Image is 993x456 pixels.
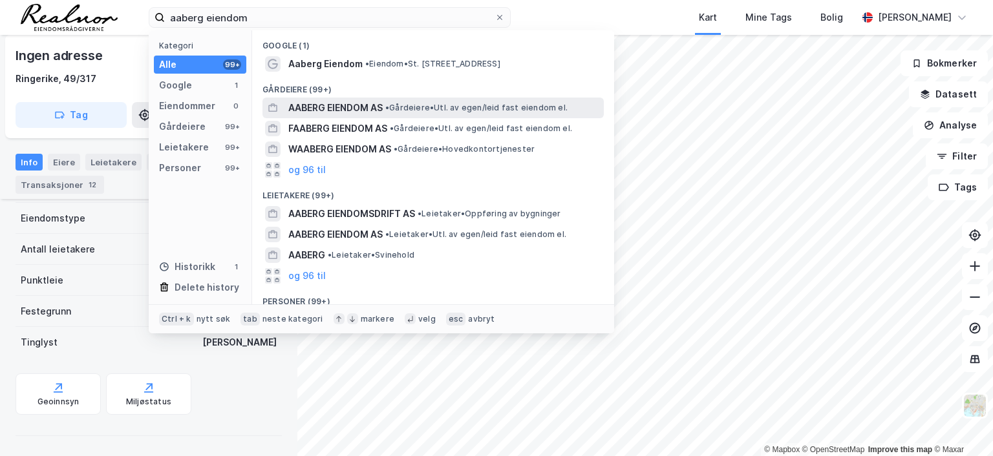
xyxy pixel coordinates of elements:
[909,81,988,107] button: Datasett
[175,280,239,295] div: Delete history
[963,393,987,418] img: Z
[745,10,792,25] div: Mine Tags
[446,313,466,326] div: esc
[21,304,71,319] div: Festegrunn
[928,394,993,456] iframe: Chat Widget
[699,10,717,25] div: Kart
[928,174,988,200] button: Tags
[288,247,325,263] span: AABERG
[21,335,58,350] div: Tinglyst
[252,180,614,203] div: Leietakere (99+)
[385,229,389,239] span: •
[16,102,127,128] button: Tag
[202,335,277,350] div: [PERSON_NAME]
[288,227,383,242] span: AABERG EIENDOM AS
[901,50,988,76] button: Bokmerker
[159,78,192,93] div: Google
[231,262,241,272] div: 1
[390,123,394,133] span: •
[385,103,389,112] span: •
[928,394,993,456] div: Kontrollprogram for chat
[21,211,85,226] div: Eiendomstype
[159,160,201,176] div: Personer
[802,445,865,454] a: OpenStreetMap
[16,176,104,194] div: Transaksjoner
[328,250,332,260] span: •
[16,71,96,87] div: Ringerike, 49/317
[418,209,422,218] span: •
[418,314,436,324] div: velg
[223,142,241,152] div: 99+
[85,154,142,171] div: Leietakere
[165,8,495,27] input: Søk på adresse, matrikkel, gårdeiere, leietakere eller personer
[418,209,561,219] span: Leietaker • Oppføring av bygninger
[231,80,241,90] div: 1
[21,4,118,31] img: realnor-logo.934646d98de889bb5806.png
[159,259,215,275] div: Historikk
[159,41,246,50] div: Kategori
[868,445,932,454] a: Improve this map
[223,59,241,70] div: 99+
[147,154,195,171] div: Datasett
[16,154,43,171] div: Info
[288,100,383,116] span: AABERG EIENDOM AS
[394,144,398,154] span: •
[764,445,800,454] a: Mapbox
[288,141,391,157] span: WAABERG EIENDOM AS
[16,45,105,66] div: Ingen adresse
[468,314,495,324] div: avbryt
[926,143,988,169] button: Filter
[288,268,326,284] button: og 96 til
[240,313,260,326] div: tab
[159,57,176,72] div: Alle
[252,74,614,98] div: Gårdeiere (99+)
[365,59,369,68] span: •
[288,56,363,72] span: Aaberg Eiendom
[197,314,231,324] div: nytt søk
[365,59,500,69] span: Eiendom • St. [STREET_ADDRESS]
[21,273,63,288] div: Punktleie
[361,314,394,324] div: markere
[37,397,80,407] div: Geoinnsyn
[252,30,614,54] div: Google (1)
[126,397,171,407] div: Miljøstatus
[913,112,988,138] button: Analyse
[159,119,206,134] div: Gårdeiere
[385,103,568,113] span: Gårdeiere • Utl. av egen/leid fast eiendom el.
[262,314,323,324] div: neste kategori
[159,313,194,326] div: Ctrl + k
[328,250,414,260] span: Leietaker • Svinehold
[159,140,209,155] div: Leietakere
[820,10,843,25] div: Bolig
[390,123,572,134] span: Gårdeiere • Utl. av egen/leid fast eiendom el.
[48,154,80,171] div: Eiere
[159,98,215,114] div: Eiendommer
[385,229,566,240] span: Leietaker • Utl. av egen/leid fast eiendom el.
[21,242,95,257] div: Antall leietakere
[231,101,241,111] div: 0
[288,206,415,222] span: AABERG EIENDOMSDRIFT AS
[878,10,952,25] div: [PERSON_NAME]
[223,121,241,132] div: 99+
[288,121,387,136] span: FAABERG EIENDOM AS
[86,178,99,191] div: 12
[394,144,535,154] span: Gårdeiere • Hovedkontortjenester
[252,286,614,309] div: Personer (99+)
[288,162,326,178] button: og 96 til
[223,163,241,173] div: 99+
